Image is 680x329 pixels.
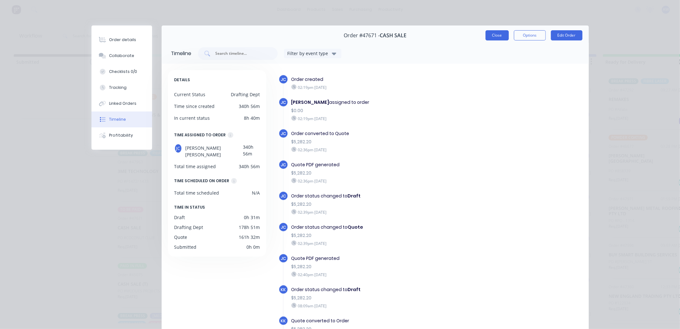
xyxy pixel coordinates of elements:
[174,91,206,98] div: Current Status
[109,101,136,106] div: Linked Orders
[109,69,137,75] div: Checklists 0/0
[281,99,286,105] span: JC
[291,303,479,309] div: 08:09am [DATE]
[291,255,479,262] div: Quote PDF generated
[91,127,152,143] button: Profitability
[174,177,230,184] div: TIME SCHEDULED ON ORDER
[291,272,479,277] div: 02:40pm [DATE]
[281,255,286,261] span: JC
[174,144,182,153] div: JC
[244,214,260,221] div: 0h 31m
[291,201,479,208] div: $5,282.20
[281,224,286,230] span: JC
[281,287,286,293] span: KK
[291,99,479,106] div: assigned to order
[551,30,582,40] button: Edit Order
[174,234,187,240] div: Quote
[252,190,260,196] div: N/A
[291,161,479,168] div: Quote PDF generated
[291,232,479,239] div: $5,282.20
[174,163,216,170] div: Total time assigned
[291,99,329,105] b: [PERSON_NAME]
[291,116,479,121] div: 02:19pm [DATE]
[281,193,286,199] span: JC
[239,103,260,110] div: 340h 56m
[291,130,479,137] div: Order converted to Quote
[91,64,152,80] button: Checklists 0/0
[231,91,260,98] div: Drafting Dept
[174,115,210,121] div: In current status
[291,240,479,246] div: 02:39pm [DATE]
[91,32,152,48] button: Order details
[291,295,479,301] div: $5,282.20
[109,85,127,90] div: Tracking
[174,76,190,83] span: DETAILS
[291,107,479,114] div: $0.00
[239,163,260,170] div: 340h 56m
[344,32,380,39] span: Order #47671 -
[91,80,152,96] button: Tracking
[244,115,260,121] div: 8h 40m
[348,193,361,199] b: Draft
[288,50,330,57] div: Filter by event type
[246,244,260,250] div: 0h 0m
[109,117,126,122] div: Timeline
[174,132,226,139] div: TIME ASSIGNED TO ORDER
[281,162,286,168] span: JC
[174,224,203,231] div: Drafting Dept
[91,96,152,111] button: Linked Orders
[215,50,268,57] input: Search timeline...
[291,139,479,145] div: $5,282.20
[291,318,479,324] div: Quote converted to Order
[281,131,286,137] span: JC
[239,234,260,240] div: 161h 32m
[284,49,341,58] button: Filter by event type
[281,318,286,324] span: KK
[109,37,136,43] div: Order details
[185,144,243,158] span: [PERSON_NAME] [PERSON_NAME]
[174,214,185,221] div: Draft
[174,204,205,211] span: TIME IN STATUS
[291,84,479,90] div: 02:19pm [DATE]
[91,111,152,127] button: Timeline
[109,132,133,138] div: Profitability
[174,244,197,250] div: Submitted
[348,286,361,293] b: Draft
[109,53,134,59] div: Collaborate
[291,224,479,231] div: Order status changed to
[174,103,215,110] div: Time since created
[281,76,286,82] span: JC
[291,209,479,215] div: 02:39pm [DATE]
[239,224,260,231] div: 178h 51m
[243,144,260,158] div: 340h 56m
[91,48,152,64] button: Collaborate
[486,30,509,40] button: Close
[291,170,479,176] div: $5,282.20
[291,193,479,199] div: Order status changed to
[348,224,363,230] b: Quote
[174,190,219,196] div: Total time scheduled
[291,263,479,270] div: $5,282.20
[291,178,479,184] div: 02:36pm [DATE]
[291,286,479,293] div: Order status changed to
[291,76,479,83] div: Order created
[171,50,192,57] div: Timeline
[291,147,479,153] div: 02:36pm [DATE]
[514,30,546,40] button: Options
[380,32,406,39] span: CASH SALE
